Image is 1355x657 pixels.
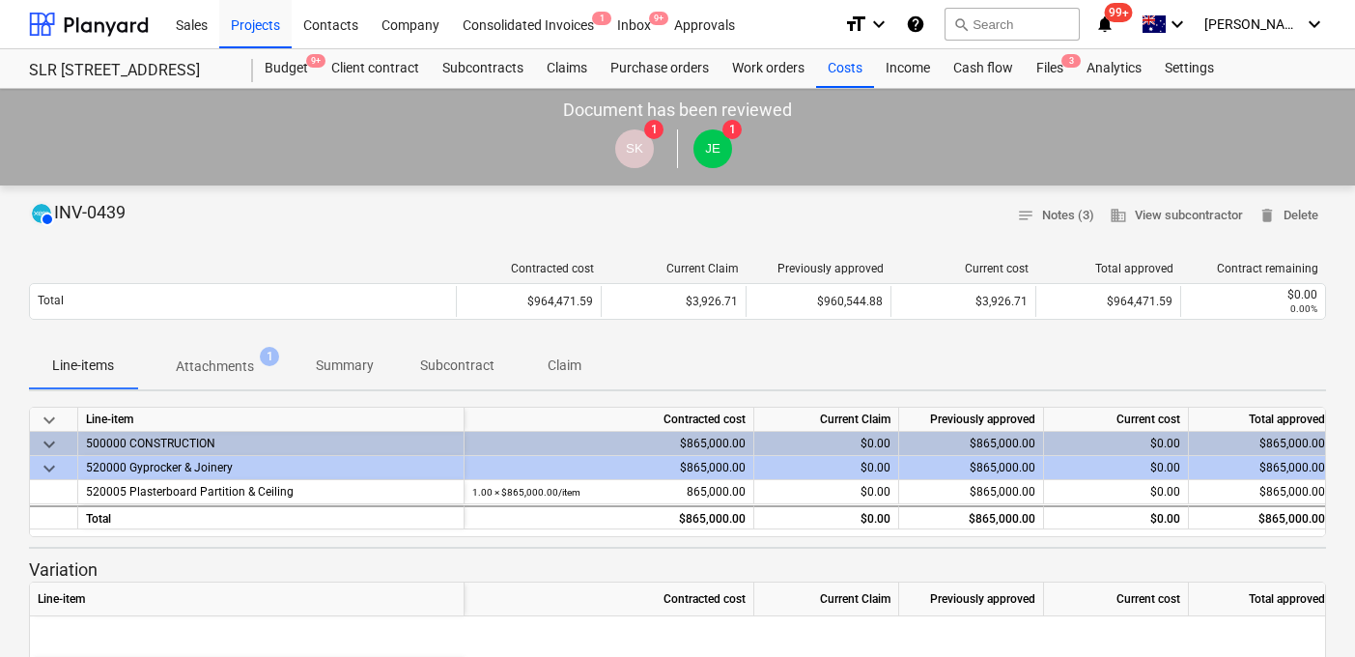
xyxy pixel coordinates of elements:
div: Current cost [1044,408,1189,432]
div: $0.00 [1044,456,1189,480]
div: $865,000.00 [1189,432,1334,456]
span: 3 [1061,54,1081,68]
span: $865,000.00 [1259,485,1325,499]
div: Current Claim [754,408,899,432]
div: Contract remaining [1189,262,1318,275]
a: Subcontracts [431,49,535,88]
span: delete [1258,207,1276,224]
div: 865,000.00 [472,480,746,504]
span: 9+ [306,54,325,68]
div: Total approved [1189,408,1334,432]
div: Income [874,49,942,88]
div: Jason Escobar [693,129,732,168]
div: $964,471.59 [456,286,601,317]
div: Current cost [1044,583,1189,616]
span: 520005 Plasterboard Partition & Ceiling [86,485,294,499]
span: 1 [592,12,611,25]
span: Notes (3) [1017,205,1094,227]
span: keyboard_arrow_down [38,409,61,432]
span: business [1110,207,1127,224]
i: format_size [844,13,867,36]
span: 1 [722,120,742,139]
a: Cash flow [942,49,1025,88]
div: $0.00 [1044,480,1189,504]
div: Budget [253,49,320,88]
div: $865,000.00 [899,480,1044,504]
div: Previously approved [899,583,1044,616]
div: $0.00 [754,480,899,504]
div: Current Claim [754,583,899,616]
a: Analytics [1075,49,1153,88]
div: Contracted cost [465,262,594,275]
span: 520000 Gyprocker & Joinery [86,461,233,474]
div: $865,000.00 [465,432,754,456]
span: notes [1017,207,1034,224]
i: Knowledge base [906,13,925,36]
span: SK [626,141,643,156]
a: Costs [816,49,874,88]
div: Line-item [78,408,465,432]
span: 1 [644,120,663,139]
div: Current cost [899,262,1029,275]
div: $0.00 [1044,505,1189,529]
div: Previously approved [899,408,1044,432]
div: $865,000.00 [899,432,1044,456]
p: Subcontract [420,356,494,376]
a: Purchase orders [599,49,720,88]
span: search [953,16,969,32]
div: Work orders [720,49,816,88]
div: Line-item [30,583,465,616]
p: Attachments [176,357,254,377]
button: Search [945,8,1080,41]
div: $865,000.00 [899,505,1044,529]
iframe: Chat Widget [1258,564,1355,657]
div: SLR [STREET_ADDRESS] [29,61,230,81]
p: Document has been reviewed [563,99,792,122]
i: keyboard_arrow_down [1166,13,1189,36]
div: Contracted cost [465,583,754,616]
div: $0.00 [1044,432,1189,456]
div: $865,000.00 [465,456,754,480]
i: keyboard_arrow_down [1303,13,1326,36]
span: keyboard_arrow_down [38,457,61,480]
p: Line-items [52,356,114,376]
span: View subcontractor [1110,205,1243,227]
button: Notes (3) [1009,201,1102,231]
div: $0.00 [1189,288,1317,301]
div: Total approved [1189,583,1334,616]
div: $865,000.00 [899,456,1044,480]
div: $865,000.00 [1189,456,1334,480]
a: Files3 [1025,49,1075,88]
i: keyboard_arrow_down [867,13,890,36]
button: Delete [1251,201,1326,231]
button: View subcontractor [1102,201,1251,231]
div: $0.00 [754,432,899,456]
a: Claims [535,49,599,88]
span: 9+ [649,12,668,25]
div: Contracted cost [465,408,754,432]
a: Budget9+ [253,49,320,88]
div: Total approved [1044,262,1173,275]
div: Total [78,505,465,529]
span: 500000 CONSTRUCTION [86,437,215,450]
span: 99+ [1105,3,1133,22]
span: 1 [260,347,279,366]
span: keyboard_arrow_down [38,433,61,456]
div: Files [1025,49,1075,88]
div: Current Claim [609,262,739,275]
p: Variation [29,558,1326,582]
img: xero.svg [32,204,51,223]
span: Delete [1258,205,1318,227]
div: $865,000.00 [1189,505,1334,529]
a: Settings [1153,49,1226,88]
p: Claim [541,356,587,376]
a: Client contract [320,49,431,88]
